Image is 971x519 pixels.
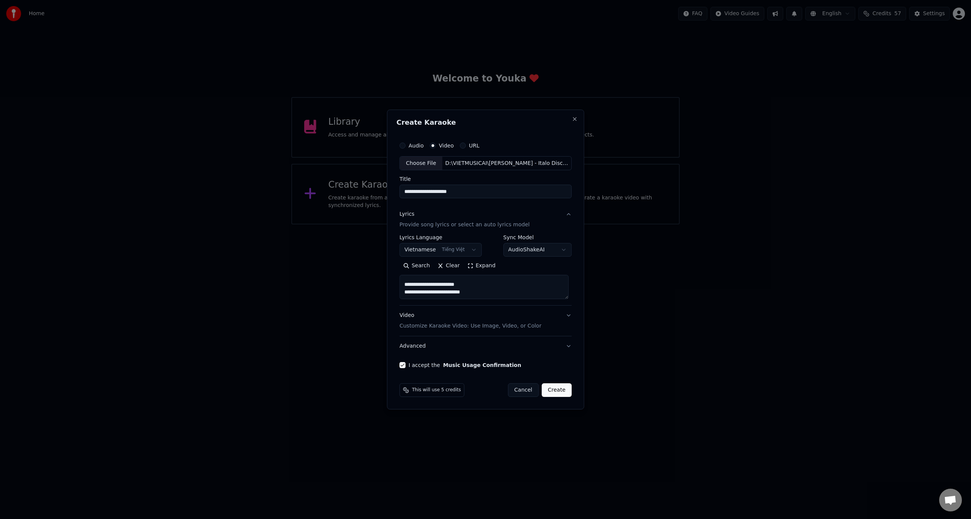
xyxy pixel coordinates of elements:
[400,157,442,170] div: Choose File
[399,235,482,240] label: Lyrics Language
[409,362,521,368] label: I accept the
[464,260,499,272] button: Expand
[399,211,414,218] div: Lyrics
[399,221,529,229] p: Provide song lyrics or select an auto lyrics model
[399,336,572,356] button: Advanced
[399,205,572,235] button: LyricsProvide song lyrics or select an auto lyrics model
[399,235,572,306] div: LyricsProvide song lyrics or select an auto lyrics model
[412,387,461,393] span: This will use 5 credits
[503,235,572,240] label: Sync Model
[469,143,479,148] label: URL
[409,143,424,148] label: Audio
[542,383,572,397] button: Create
[508,383,539,397] button: Cancel
[434,260,464,272] button: Clear
[442,160,571,167] div: D:\VIETMUSICAI\[PERSON_NAME] - Italo Disco.mp4
[399,306,572,336] button: VideoCustomize Karaoke Video: Use Image, Video, or Color
[399,322,541,330] p: Customize Karaoke Video: Use Image, Video, or Color
[443,362,521,368] button: I accept the
[396,119,575,126] h2: Create Karaoke
[399,260,434,272] button: Search
[399,177,572,182] label: Title
[399,312,541,330] div: Video
[439,143,454,148] label: Video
